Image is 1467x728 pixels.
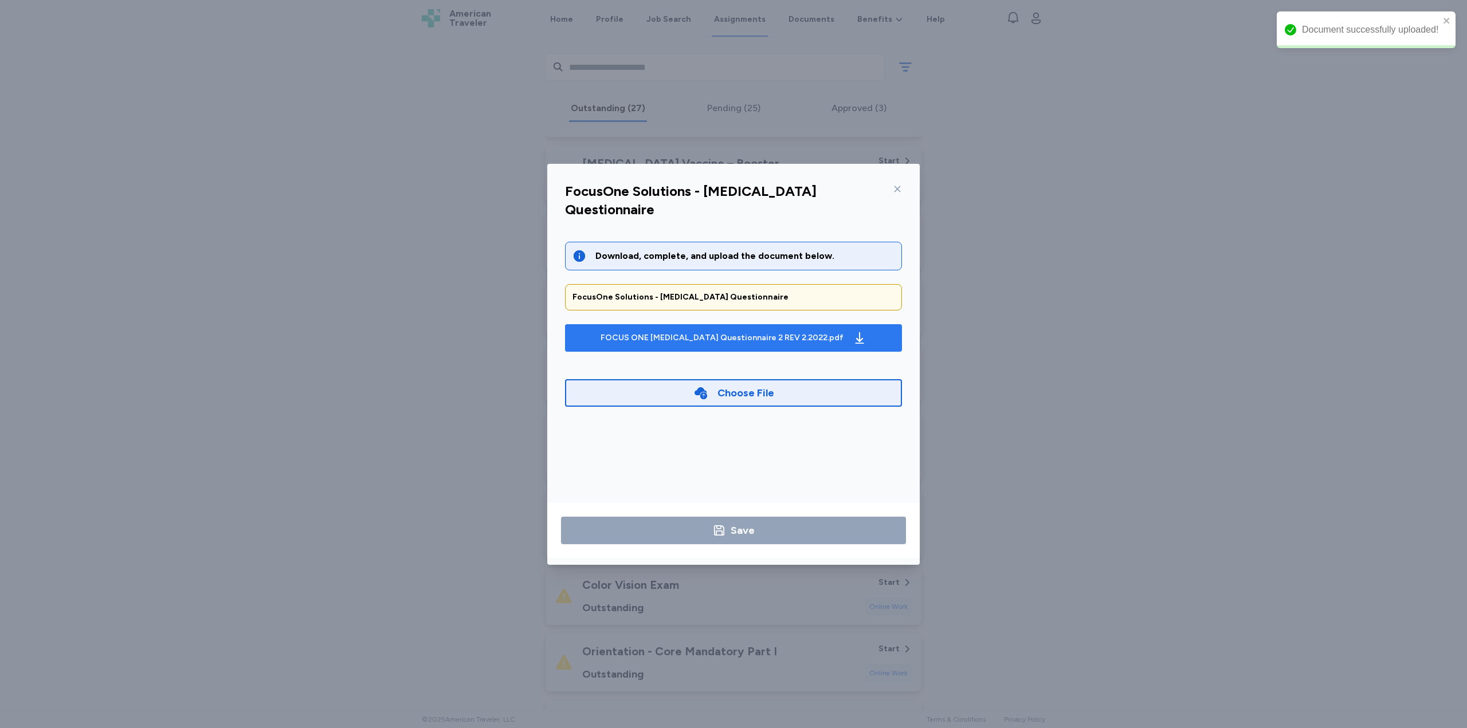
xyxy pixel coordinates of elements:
div: Download, complete, and upload the document below. [595,249,895,263]
div: FocusOne Solutions - [MEDICAL_DATA] Questionnaire [565,182,888,219]
div: FocusOne Solutions - [MEDICAL_DATA] Questionnaire [572,292,895,303]
button: close [1443,16,1451,25]
div: FOCUS ONE [MEDICAL_DATA] Questionnaire 2 REV 2.2022.pdf [601,332,844,344]
button: Save [561,517,906,544]
button: FOCUS ONE [MEDICAL_DATA] Questionnaire 2 REV 2.2022.pdf [565,324,902,352]
div: Choose File [717,385,774,401]
div: Document successfully uploaded! [1302,23,1439,37]
div: Save [731,522,755,538]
